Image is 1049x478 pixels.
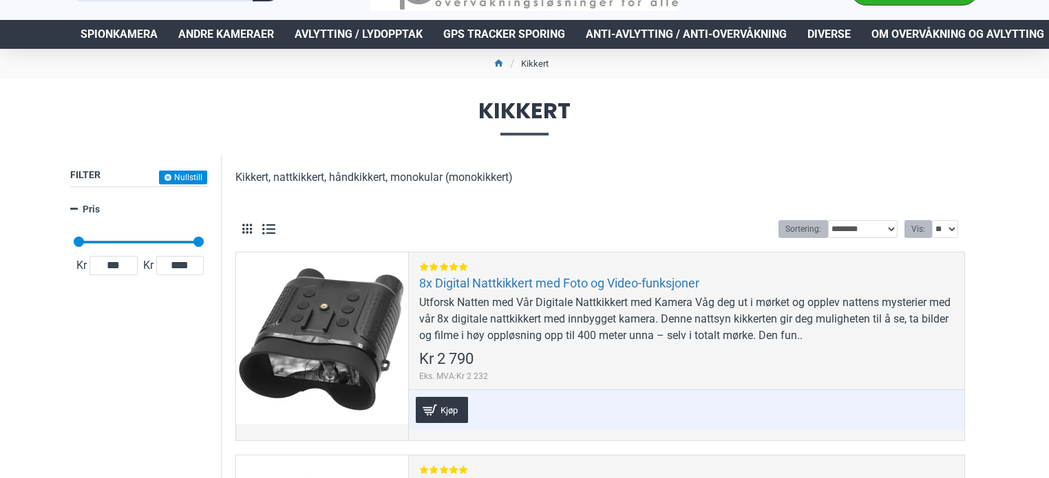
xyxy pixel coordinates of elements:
a: Pris [70,197,207,221]
span: Kr [140,257,156,274]
label: Sortering: [778,220,828,238]
span: Om overvåkning og avlytting [871,26,1044,43]
span: Kikkert [70,100,979,135]
span: Diverse [807,26,851,43]
p: Kikkert, nattkikkert, håndkikkert, monokular (monokikkert) [235,169,965,186]
span: GPS Tracker Sporing [443,26,565,43]
a: Anti-avlytting / Anti-overvåkning [575,20,797,49]
span: Andre kameraer [178,26,274,43]
span: Avlytting / Lydopptak [295,26,423,43]
a: Spionkamera [70,20,168,49]
a: Andre kameraer [168,20,284,49]
span: Kjøp [437,406,461,415]
a: GPS Tracker Sporing [433,20,575,49]
div: Utforsk Natten med Vår Digitale Nattkikkert med Kamera Våg deg ut i mørket og opplev nattens myst... [419,294,954,344]
a: Avlytting / Lydopptak [284,20,433,49]
a: Diverse [797,20,861,49]
span: Anti-avlytting / Anti-overvåkning [586,26,787,43]
span: Kr 2 790 [419,351,474,367]
button: Nullstill [159,171,207,184]
label: Vis: [904,220,932,238]
span: Kr [74,257,89,274]
a: 8x Digital Nattkikkert med Foto og Video-funksjoner [419,275,699,291]
span: Eks. MVA:Kr 2 232 [419,370,488,382]
span: Filter [70,169,100,180]
span: Spionkamera [81,26,158,43]
a: 8x Digital Nattkikkert med Foto og Video-funksjoner 8x Digital Nattkikkert med Foto og Video-funk... [236,252,408,424]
